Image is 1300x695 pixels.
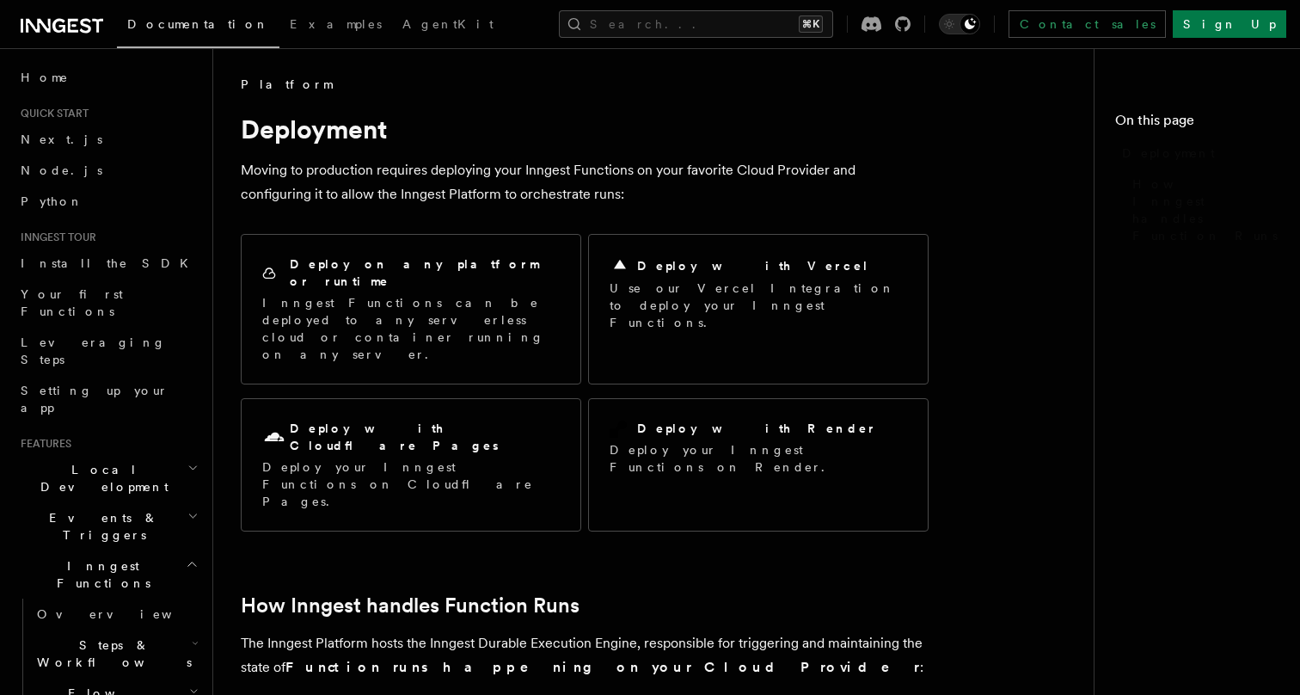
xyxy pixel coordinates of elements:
[14,502,202,550] button: Events & Triggers
[588,398,929,532] a: Deploy with RenderDeploy your Inngest Functions on Render.
[1132,175,1279,244] span: How Inngest handles Function Runs
[262,458,560,510] p: Deploy your Inngest Functions on Cloudflare Pages.
[610,280,907,331] p: Use our Vercel Integration to deploy your Inngest Functions.
[14,231,96,244] span: Inngest tour
[14,248,202,279] a: Install the SDK
[1115,138,1279,169] a: Deployment
[262,294,560,363] p: Inngest Functions can be deployed to any serverless cloud or container running on any server.
[127,17,269,31] span: Documentation
[1173,10,1286,38] a: Sign Up
[285,659,920,675] strong: Function runs happening on your Cloud Provider
[799,15,823,33] kbd: ⌘K
[610,441,907,476] p: Deploy your Inngest Functions on Render.
[290,255,560,290] h2: Deploy on any platform or runtime
[21,194,83,208] span: Python
[14,437,71,451] span: Features
[14,454,202,502] button: Local Development
[117,5,279,48] a: Documentation
[1125,169,1279,251] a: How Inngest handles Function Runs
[402,17,494,31] span: AgentKit
[14,279,202,327] a: Your first Functions
[14,461,187,495] span: Local Development
[939,14,980,34] button: Toggle dark mode
[559,10,833,38] button: Search...⌘K
[637,257,869,274] h2: Deploy with Vercel
[241,631,929,680] p: The Inngest Platform hosts the Inngest Durable Execution Engine, responsible for triggering and m...
[241,398,581,532] a: Deploy with Cloudflare PagesDeploy your Inngest Functions on Cloudflare Pages.
[241,158,929,206] p: Moving to production requires deploying your Inngest Functions on your favorite Cloud Provider an...
[14,375,202,423] a: Setting up your app
[14,107,89,120] span: Quick start
[1122,145,1215,162] span: Deployment
[14,509,187,544] span: Events & Triggers
[241,234,581,384] a: Deploy on any platform or runtimeInngest Functions can be deployed to any serverless cloud or con...
[21,69,69,86] span: Home
[588,234,929,384] a: Deploy with VercelUse our Vercel Integration to deploy your Inngest Functions.
[21,287,123,318] span: Your first Functions
[637,420,877,437] h2: Deploy with Render
[1009,10,1166,38] a: Contact sales
[37,607,214,621] span: Overview
[30,637,192,671] span: Steps & Workflows
[21,256,199,270] span: Install the SDK
[14,186,202,217] a: Python
[14,155,202,186] a: Node.js
[14,124,202,155] a: Next.js
[21,132,102,146] span: Next.js
[14,550,202,599] button: Inngest Functions
[241,114,929,145] h1: Deployment
[1115,110,1279,138] h4: On this page
[262,426,286,450] svg: Cloudflare
[21,163,102,177] span: Node.js
[21,384,169,415] span: Setting up your app
[290,17,382,31] span: Examples
[241,594,579,618] a: How Inngest handles Function Runs
[14,62,202,93] a: Home
[241,76,332,93] span: Platform
[21,335,166,366] span: Leveraging Steps
[30,599,202,630] a: Overview
[392,5,504,46] a: AgentKit
[279,5,392,46] a: Examples
[14,557,186,592] span: Inngest Functions
[14,327,202,375] a: Leveraging Steps
[30,630,202,678] button: Steps & Workflows
[290,420,560,454] h2: Deploy with Cloudflare Pages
